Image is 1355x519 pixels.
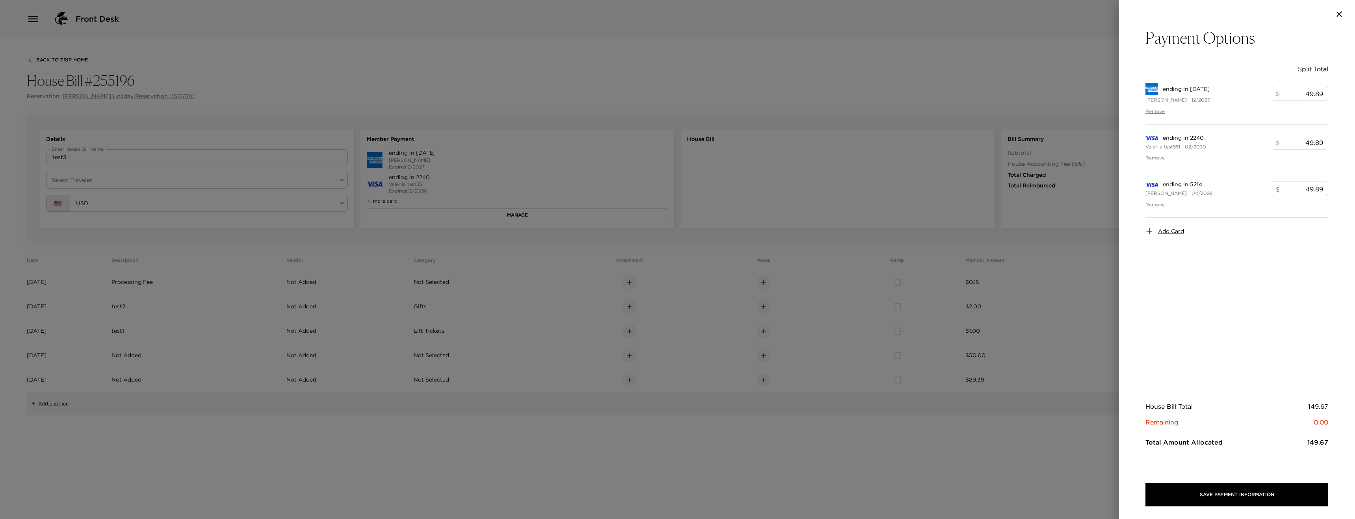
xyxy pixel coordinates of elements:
p: 149.67 [1308,402,1328,411]
button: Save Payment Information [1145,483,1328,506]
p: 0.00 [1314,417,1328,427]
p: House Bill Total [1145,402,1193,411]
p: $ [1276,185,1280,194]
p: Payment Options [1145,28,1328,47]
span: ending in [DATE] [1163,85,1210,93]
img: credit card type [1145,136,1158,140]
button: Remove [1145,108,1165,115]
p: $ [1276,138,1280,148]
img: credit card type [1145,83,1158,95]
span: Add Card [1158,228,1184,235]
p: [PERSON_NAME] [1145,97,1187,104]
p: 04/2028 [1192,190,1213,197]
button: Split Total [1298,65,1328,73]
img: credit card type [1145,183,1158,187]
p: [PERSON_NAME] [1145,190,1187,197]
p: 02/2030 [1185,144,1206,150]
p: $ [1276,89,1280,98]
span: ending in 5214 [1163,181,1202,189]
span: ending in 2240 [1163,134,1204,142]
button: Add Card [1145,227,1184,235]
button: Remove [1145,202,1165,208]
button: Remove [1145,155,1165,161]
p: Valeriia test551 [1145,144,1180,150]
p: Total Amount Allocated [1145,438,1223,447]
p: 12/2027 [1192,97,1210,104]
p: Remaining [1145,417,1179,427]
p: 149.67 [1307,438,1328,447]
